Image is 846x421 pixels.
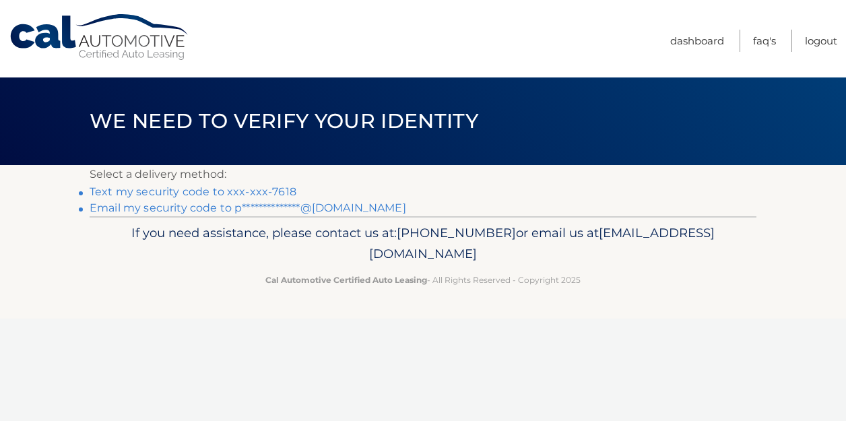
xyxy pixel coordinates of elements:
[90,185,296,198] a: Text my security code to xxx-xxx-7618
[98,273,748,287] p: - All Rights Reserved - Copyright 2025
[9,13,191,61] a: Cal Automotive
[265,275,427,285] strong: Cal Automotive Certified Auto Leasing
[670,30,724,52] a: Dashboard
[90,165,756,184] p: Select a delivery method:
[90,108,478,133] span: We need to verify your identity
[397,225,516,240] span: [PHONE_NUMBER]
[753,30,776,52] a: FAQ's
[805,30,837,52] a: Logout
[98,222,748,265] p: If you need assistance, please contact us at: or email us at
